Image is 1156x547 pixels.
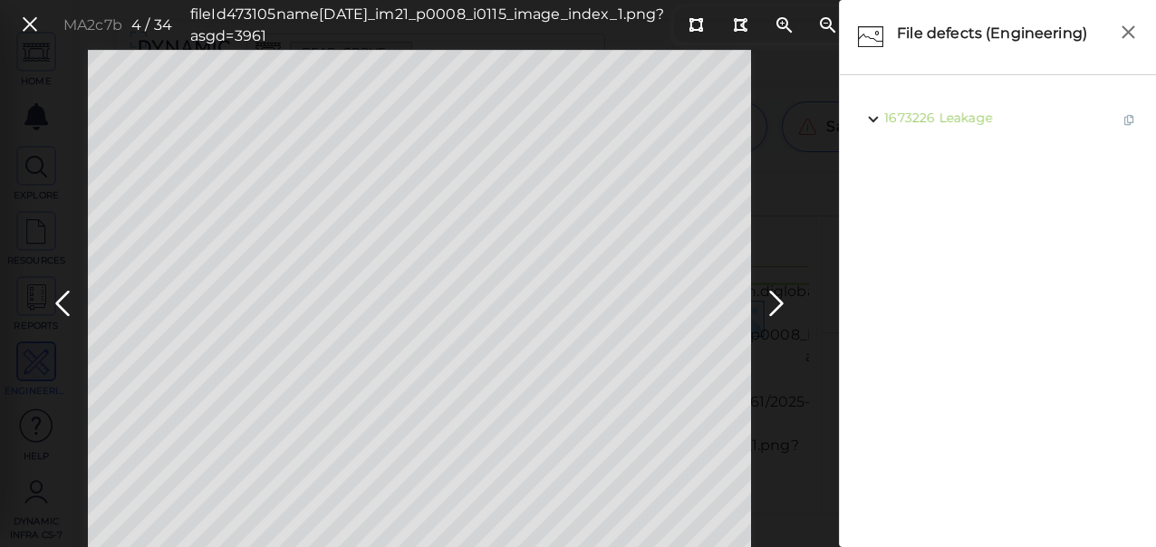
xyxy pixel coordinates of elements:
div: 4 / 34 [131,14,172,36]
div: 1673226 Leakage [849,93,1147,145]
div: File defects (Engineering) [892,18,1111,56]
iframe: Chat [1079,465,1142,533]
div: MA2c7b [63,14,122,36]
span: Leakage [939,110,992,126]
div: fileId 473105 name [DATE]_im21_p0008_i0115_image_index_1.png?asgd=3961 [190,4,665,47]
span: 1673226 [884,110,935,126]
